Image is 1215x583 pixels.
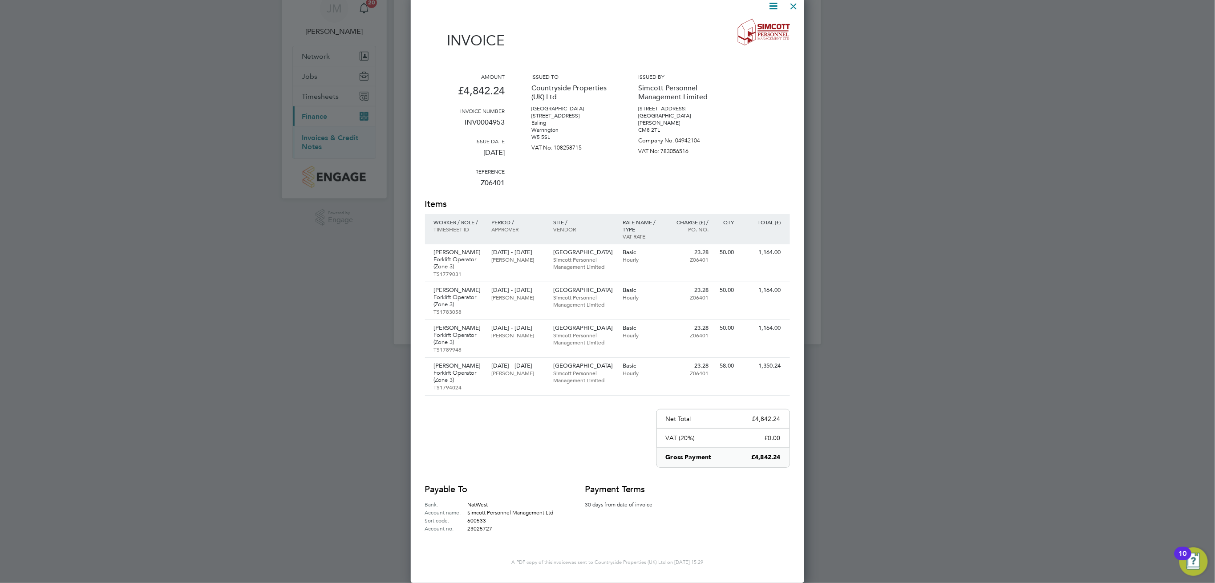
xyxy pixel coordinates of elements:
[639,144,719,155] p: VAT No: 783056516
[425,107,505,114] h3: Invoice number
[425,175,505,198] p: Z06401
[670,294,709,301] p: Z06401
[425,168,505,175] h3: Reference
[532,112,612,119] p: [STREET_ADDRESS]
[670,287,709,294] p: 23.28
[639,126,719,134] p: CM8 2TL
[717,324,734,332] p: 50.00
[670,369,709,377] p: Z06401
[468,517,486,524] span: 600533
[670,219,709,226] p: Charge (£) /
[623,233,661,240] p: VAT rate
[1179,554,1187,565] div: 10
[553,294,614,308] p: Simcott Personnel Management Limited
[425,32,505,49] h1: Invoice
[532,141,612,151] p: VAT No: 108258715
[434,308,482,315] p: TS1783058
[585,500,665,508] p: 30 days from date of invoice
[425,198,790,211] h2: Items
[553,219,614,226] p: Site /
[532,134,612,141] p: W5 5SL
[491,362,544,369] p: [DATE] - [DATE]
[532,105,612,112] p: [GEOGRAPHIC_DATA]
[434,270,482,277] p: TS1779031
[639,119,719,126] p: [PERSON_NAME]
[670,256,709,263] p: Z06401
[553,256,614,270] p: Simcott Personnel Management Limited
[666,434,695,442] p: VAT (20%)
[553,369,614,384] p: Simcott Personnel Management Limited
[623,294,661,301] p: Hourly
[434,346,482,353] p: TS1789948
[468,501,488,508] span: NatWest
[425,508,468,516] label: Account name:
[751,453,780,462] p: £4,842.24
[553,332,614,346] p: Simcott Personnel Management Limited
[639,105,719,112] p: [STREET_ADDRESS]
[743,324,781,332] p: 1,164.00
[623,219,661,233] p: Rate name / type
[738,19,790,45] img: simcott-logo-remittance.png
[552,559,568,565] span: invoice
[553,226,614,233] p: Vendor
[553,324,614,332] p: [GEOGRAPHIC_DATA]
[434,219,482,226] p: Worker / Role /
[623,362,661,369] p: Basic
[425,80,505,107] p: £4,842.24
[491,249,544,256] p: [DATE] - [DATE]
[743,249,781,256] p: 1,164.00
[639,73,719,80] h3: Issued by
[743,362,781,369] p: 1,350.24
[532,126,612,134] p: Warrington
[491,219,544,226] p: Period /
[717,249,734,256] p: 50.00
[553,249,614,256] p: [GEOGRAPHIC_DATA]
[434,369,482,384] p: Forklift Operator (Zone 3)
[623,249,661,256] p: Basic
[752,415,781,423] p: £4,842.24
[666,415,691,423] p: Net Total
[670,332,709,339] p: Z06401
[434,249,482,256] p: [PERSON_NAME]
[491,287,544,294] p: [DATE] - [DATE]
[532,119,612,126] p: Ealing
[623,332,661,339] p: Hourly
[434,256,482,270] p: Forklift Operator (Zone 3)
[425,73,505,80] h3: Amount
[639,80,719,105] p: Simcott Personnel Management Limited
[1179,547,1208,576] button: Open Resource Center, 10 new notifications
[425,516,468,524] label: Sort code:
[639,134,719,144] p: Company No: 04942104
[717,362,734,369] p: 58.00
[670,249,709,256] p: 23.28
[425,559,790,565] p: A PDF copy of this was sent to Countryside Properties (UK) Ltd on [DATE] 15:29
[434,332,482,346] p: Forklift Operator (Zone 3)
[468,509,554,516] span: Simcott Personnel Management Ltd
[434,324,482,332] p: [PERSON_NAME]
[553,287,614,294] p: [GEOGRAPHIC_DATA]
[532,73,612,80] h3: Issued to
[743,287,781,294] p: 1,164.00
[532,80,612,105] p: Countryside Properties (UK) Ltd
[425,114,505,138] p: INV0004953
[434,362,482,369] p: [PERSON_NAME]
[425,500,468,508] label: Bank:
[623,287,661,294] p: Basic
[553,362,614,369] p: [GEOGRAPHIC_DATA]
[491,294,544,301] p: [PERSON_NAME]
[670,226,709,233] p: Po. No.
[434,294,482,308] p: Forklift Operator (Zone 3)
[425,483,559,496] h2: Payable to
[717,219,734,226] p: QTY
[425,145,505,168] p: [DATE]
[670,324,709,332] p: 23.28
[585,483,665,496] h2: Payment terms
[639,112,719,119] p: [GEOGRAPHIC_DATA]
[717,287,734,294] p: 50.00
[491,332,544,339] p: [PERSON_NAME]
[468,525,493,532] span: 23025727
[623,256,661,263] p: Hourly
[623,324,661,332] p: Basic
[666,453,712,462] p: Gross Payment
[434,384,482,391] p: TS1794024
